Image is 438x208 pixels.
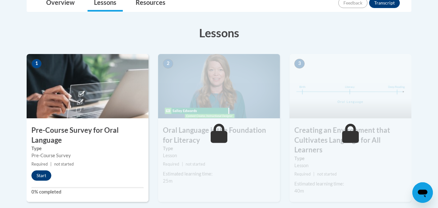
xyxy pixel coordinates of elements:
button: Start [31,170,51,181]
h3: Pre-Course Survey for Oral Language [27,125,148,145]
span: not started [186,162,205,167]
img: Course Image [27,54,148,118]
label: Type [31,145,144,152]
span: | [313,172,315,176]
span: not started [317,172,337,176]
span: | [182,162,183,167]
div: Pre-Course Survey [31,152,144,159]
span: 3 [294,59,305,68]
h3: Oral Language is the Foundation for Literacy [158,125,280,145]
label: Type [294,155,407,162]
div: Lesson [294,162,407,169]
span: 1 [31,59,42,68]
h3: Creating an Environment that Cultivates Language for All Learners [290,125,411,155]
label: 0% completed [31,188,144,195]
span: 25m [163,178,173,184]
span: 2 [163,59,173,68]
span: not started [54,162,74,167]
span: Required [163,162,179,167]
span: Required [294,172,311,176]
span: 40m [294,188,304,194]
div: Estimated learning time: [163,170,275,177]
div: Lesson [163,152,275,159]
img: Course Image [158,54,280,118]
h3: Lessons [27,25,411,41]
div: Estimated learning time: [294,180,407,187]
label: Type [163,145,275,152]
iframe: Button to launch messaging window [412,182,433,203]
span: Required [31,162,48,167]
img: Course Image [290,54,411,118]
span: | [50,162,52,167]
